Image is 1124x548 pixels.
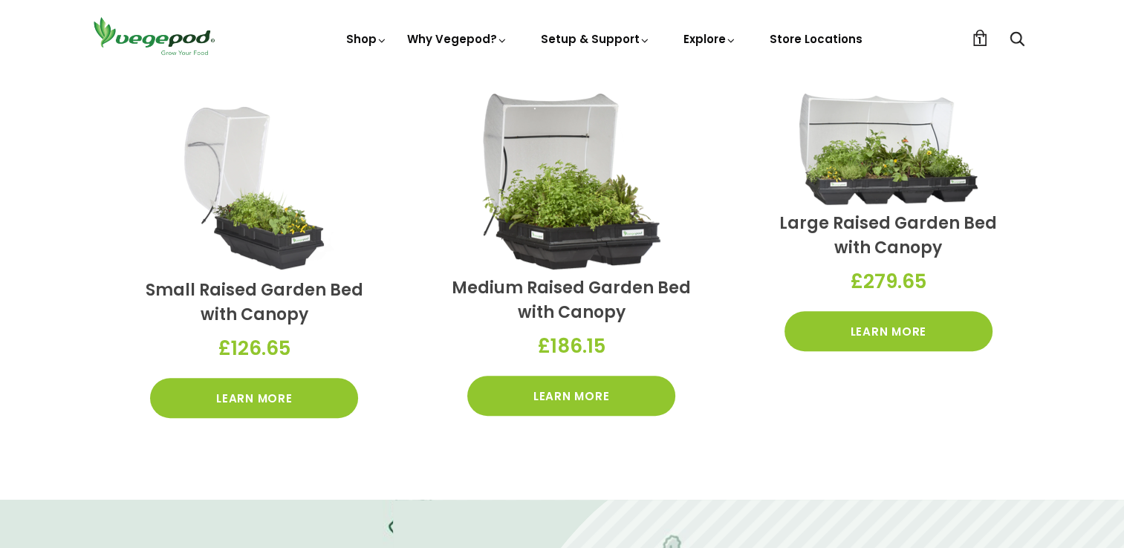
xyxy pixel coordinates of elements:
[407,31,508,47] a: Why Vegepod?
[770,31,863,47] a: Store Locations
[683,31,737,47] a: Explore
[761,260,1016,304] div: £279.65
[128,327,382,371] div: £126.65
[87,15,221,57] img: Vegepod
[972,30,988,46] a: 1
[346,31,388,47] a: Shop
[784,311,993,351] a: Learn More
[444,324,698,368] div: £186.15
[467,376,675,416] a: Learn More
[1010,32,1024,48] a: Search
[978,33,981,48] span: 1
[150,378,358,418] a: Learn More
[541,31,651,47] a: Setup & Support
[799,94,978,205] img: Large Raised Garden Bed with Canopy
[779,212,997,259] a: Large Raised Garden Bed with Canopy
[482,94,660,270] img: Medium Raised Garden Bed with Canopy
[146,278,363,326] a: Small Raised Garden Bed with Canopy
[169,94,340,272] img: Small Raised Garden Bed with Canopy
[452,276,691,324] a: Medium Raised Garden Bed with Canopy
